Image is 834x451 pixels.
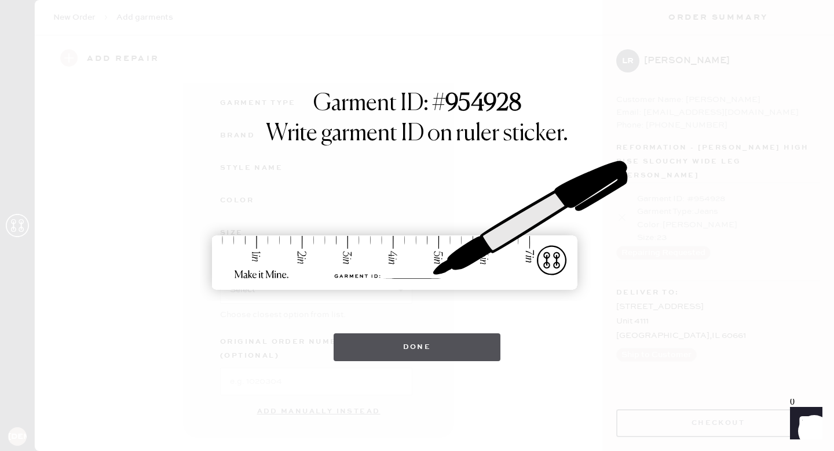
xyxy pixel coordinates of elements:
strong: 954928 [445,92,521,115]
img: ruler-sticker-sharpie.svg [200,130,634,322]
button: Done [334,333,501,361]
h1: Write garment ID on ruler sticker. [266,120,568,148]
iframe: Front Chat [779,399,829,449]
h1: Garment ID: # [313,90,521,120]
